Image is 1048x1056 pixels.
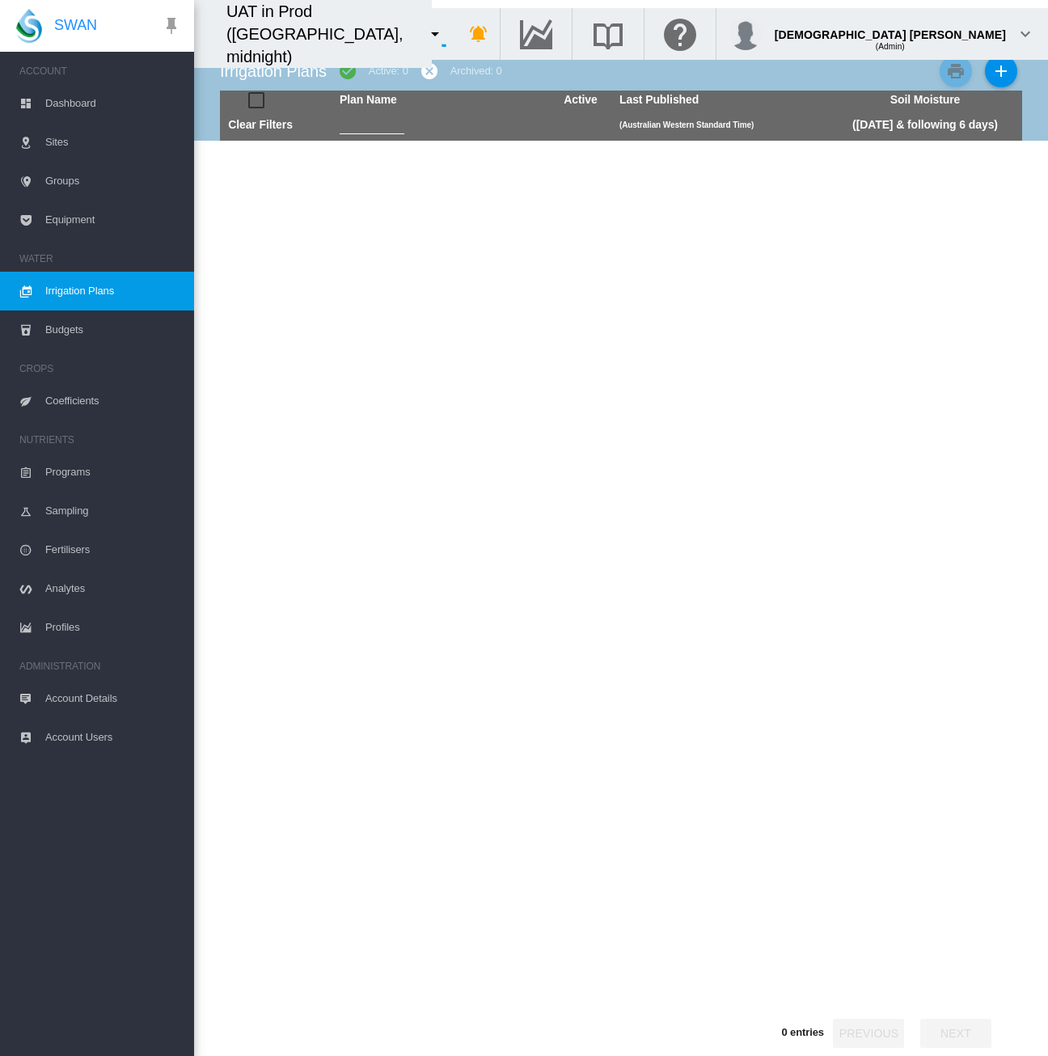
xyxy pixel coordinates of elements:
[369,64,408,78] div: Active: 0
[45,718,181,757] span: Account Users
[19,356,181,382] span: CROPS
[775,20,1006,36] div: [DEMOGRAPHIC_DATA] [PERSON_NAME]
[828,110,1022,141] th: ([DATE] & following 6 days)
[419,18,451,50] button: icon-menu-down
[781,1026,824,1038] span: 0 entries
[589,24,628,44] md-icon: Search the knowledge base
[45,123,181,162] span: Sites
[45,679,181,718] span: Account Details
[45,272,181,310] span: Irrigation Plans
[45,608,181,647] span: Profiles
[729,18,762,50] img: profile.jpg
[420,61,439,81] md-icon: icon-cancel
[661,24,699,44] md-icon: Click here for help
[19,653,181,679] span: ADMINISTRATION
[469,24,488,44] md-icon: icon-bell-ring
[45,201,181,239] span: Equipment
[450,64,502,78] div: Archived: 0
[162,16,181,36] md-icon: icon-pin
[338,61,357,81] md-icon: icon-checkbox-marked-circle
[548,91,613,110] th: Active
[716,8,1048,60] button: [DEMOGRAPHIC_DATA] [PERSON_NAME] (Admin) icon-chevron-down
[333,91,548,110] th: Plan Name
[425,24,445,44] md-icon: icon-menu-down
[45,492,181,530] span: Sampling
[920,1019,991,1048] button: Next
[991,61,1011,81] md-icon: icon-plus
[45,569,181,608] span: Analytes
[19,58,181,84] span: ACCOUNT
[876,42,905,51] span: (Admin)
[54,15,97,36] span: SWAN
[45,530,181,569] span: Fertilisers
[1016,24,1035,44] md-icon: icon-chevron-down
[828,91,1022,110] th: Soil Moisture
[45,382,181,420] span: Coefficients
[985,55,1017,87] button: Add New Plan
[613,91,828,110] th: Last Published
[220,60,327,82] div: Irrigation Plans
[463,18,495,50] button: icon-bell-ring
[940,55,972,87] button: Print Irrigation Plans
[19,246,181,272] span: WATER
[45,162,181,201] span: Groups
[45,453,181,492] span: Programs
[19,427,181,453] span: NUTRIENTS
[228,118,293,131] a: Clear Filters
[45,84,181,123] span: Dashboard
[16,9,42,43] img: SWAN-Landscape-Logo-Colour-drop.png
[613,110,828,141] th: (Australian Western Standard Time)
[946,61,966,81] md-icon: icon-printer
[45,310,181,349] span: Budgets
[517,24,556,44] md-icon: Go to the Data Hub
[833,1019,904,1048] button: Previous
